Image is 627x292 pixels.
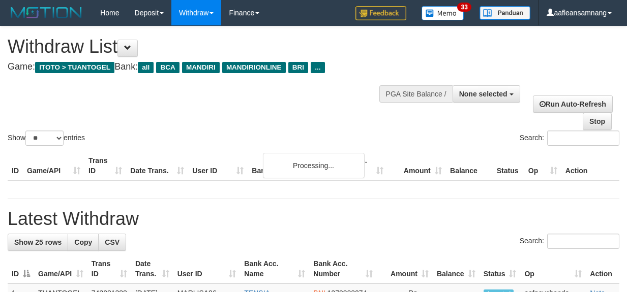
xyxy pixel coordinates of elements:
h4: Game: Bank: [8,62,408,72]
img: Feedback.jpg [355,6,406,20]
th: User ID: activate to sort column ascending [173,254,241,283]
th: Op: activate to sort column ascending [520,254,586,283]
th: Status [493,151,524,180]
th: Trans ID: activate to sort column ascending [87,254,131,283]
th: Status: activate to sort column ascending [480,254,521,283]
span: MANDIRIONLINE [222,62,286,73]
th: User ID [188,151,248,180]
span: None selected [459,90,507,98]
th: Trans ID [84,151,126,180]
input: Search: [547,234,619,249]
a: Stop [583,113,612,130]
h1: Latest Withdraw [8,209,619,229]
th: Amount: activate to sort column ascending [377,254,433,283]
th: Date Trans. [126,151,188,180]
span: Show 25 rows [14,238,62,246]
a: Run Auto-Refresh [533,95,613,113]
th: Op [524,151,561,180]
span: CSV [105,238,120,246]
th: Bank Acc. Name: activate to sort column ascending [240,254,309,283]
select: Showentries [25,131,64,146]
th: Date Trans.: activate to sort column ascending [131,254,173,283]
th: Bank Acc. Number [329,151,387,180]
th: Game/API [23,151,84,180]
img: panduan.png [480,6,530,20]
span: ITOTO > TUANTOGEL [35,62,114,73]
a: Copy [68,234,99,251]
label: Search: [520,234,619,249]
span: 33 [457,3,471,12]
th: Action [561,151,619,180]
span: MANDIRI [182,62,220,73]
th: ID [8,151,23,180]
th: Action [586,254,619,283]
span: BCA [156,62,179,73]
a: CSV [98,234,126,251]
span: all [138,62,154,73]
button: None selected [453,85,520,103]
th: Bank Acc. Name [248,151,329,180]
img: Button%20Memo.svg [422,6,464,20]
th: ID: activate to sort column descending [8,254,34,283]
div: PGA Site Balance / [379,85,453,103]
img: MOTION_logo.png [8,5,85,20]
a: Show 25 rows [8,234,68,251]
span: BRI [288,62,308,73]
label: Search: [520,131,619,146]
th: Balance [446,151,493,180]
th: Game/API: activate to sort column ascending [34,254,87,283]
h1: Withdraw List [8,37,408,57]
input: Search: [547,131,619,146]
label: Show entries [8,131,85,146]
th: Bank Acc. Number: activate to sort column ascending [309,254,377,283]
th: Amount [387,151,446,180]
div: Processing... [263,153,365,178]
span: Copy [74,238,92,246]
th: Balance: activate to sort column ascending [433,254,480,283]
span: ... [311,62,324,73]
